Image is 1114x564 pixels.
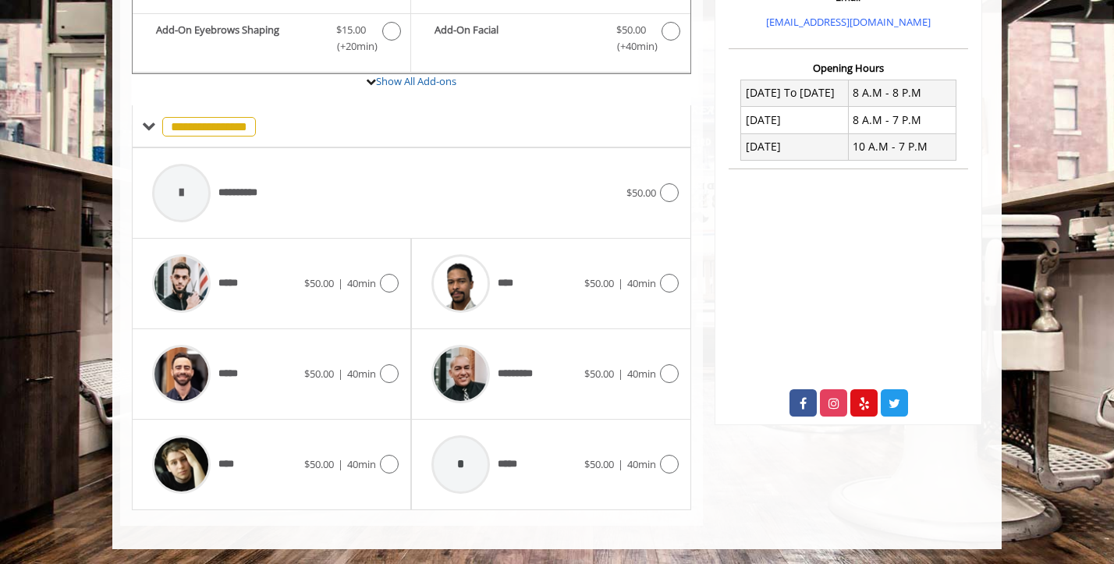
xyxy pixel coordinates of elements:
[419,22,682,59] label: Add-On Facial
[338,457,343,471] span: |
[140,22,403,59] label: Add-On Eyebrows Shaping
[584,367,614,381] span: $50.00
[766,15,931,29] a: [EMAIL_ADDRESS][DOMAIN_NAME]
[626,186,656,200] span: $50.00
[347,457,376,471] span: 40min
[741,107,849,133] td: [DATE]
[156,22,321,55] b: Add-On Eyebrows Shaping
[627,457,656,471] span: 40min
[848,80,956,106] td: 8 A.M - 8 P.M
[627,276,656,290] span: 40min
[848,133,956,160] td: 10 A.M - 7 P.M
[376,74,456,88] a: Show All Add-ons
[618,276,623,290] span: |
[304,457,334,471] span: $50.00
[584,457,614,471] span: $50.00
[616,22,646,38] span: $50.00
[336,22,366,38] span: $15.00
[729,62,968,73] h3: Opening Hours
[608,38,654,55] span: (+40min )
[338,276,343,290] span: |
[741,80,849,106] td: [DATE] To [DATE]
[347,367,376,381] span: 40min
[618,457,623,471] span: |
[435,22,600,55] b: Add-On Facial
[338,367,343,381] span: |
[328,38,374,55] span: (+20min )
[848,107,956,133] td: 8 A.M - 7 P.M
[584,276,614,290] span: $50.00
[304,276,334,290] span: $50.00
[741,133,849,160] td: [DATE]
[304,367,334,381] span: $50.00
[627,367,656,381] span: 40min
[618,367,623,381] span: |
[347,276,376,290] span: 40min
